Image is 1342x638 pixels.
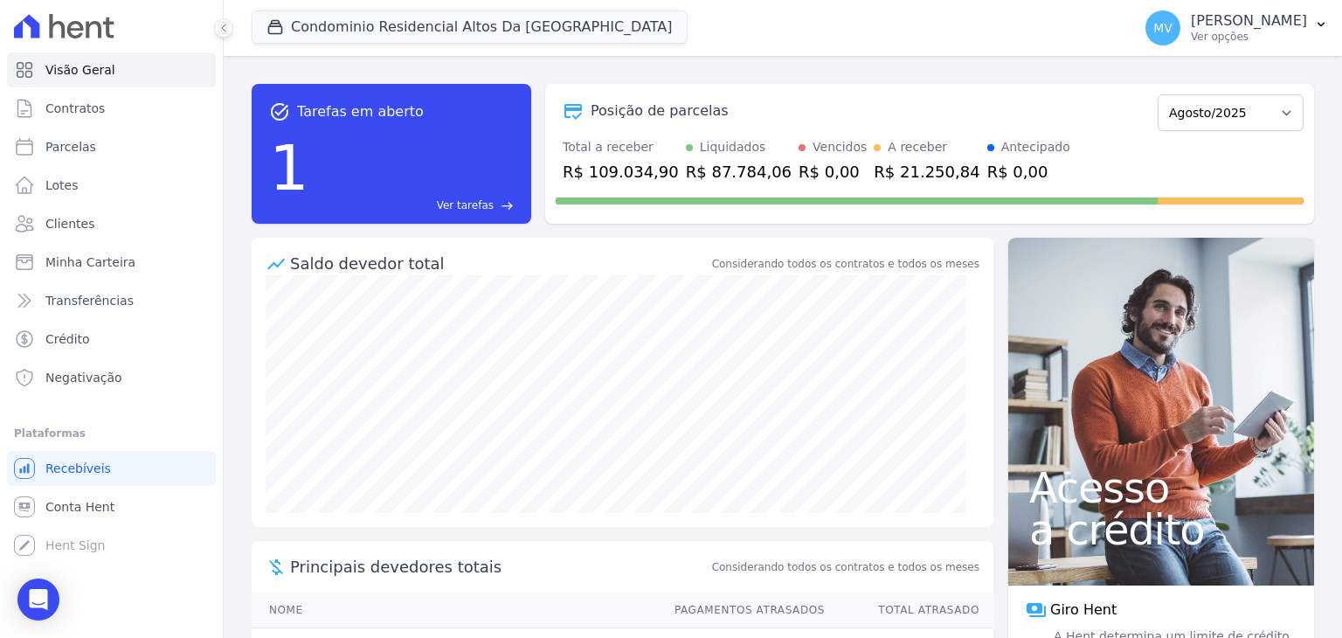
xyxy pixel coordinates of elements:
[700,138,766,156] div: Liquidados
[658,593,826,628] th: Pagamentos Atrasados
[874,160,979,184] div: R$ 21.250,84
[7,360,216,395] a: Negativação
[7,451,216,486] a: Recebíveis
[1001,138,1070,156] div: Antecipado
[563,160,679,184] div: R$ 109.034,90
[45,177,79,194] span: Lotes
[501,199,514,212] span: east
[45,100,105,117] span: Contratos
[45,369,122,386] span: Negativação
[7,283,216,318] a: Transferências
[269,122,309,213] div: 1
[712,559,979,575] span: Considerando todos os contratos e todos os meses
[987,160,1070,184] div: R$ 0,00
[45,460,111,477] span: Recebíveis
[45,61,115,79] span: Visão Geral
[1029,467,1293,509] span: Acesso
[1131,3,1342,52] button: MV [PERSON_NAME] Ver opções
[7,206,216,241] a: Clientes
[437,198,494,213] span: Ver tarefas
[290,555,709,579] span: Principais devedores totais
[290,252,709,275] div: Saldo devedor total
[7,52,216,87] a: Visão Geral
[45,292,134,309] span: Transferências
[45,215,94,232] span: Clientes
[1050,600,1117,621] span: Giro Hent
[1191,12,1307,30] p: [PERSON_NAME]
[826,593,993,628] th: Total Atrasado
[7,168,216,203] a: Lotes
[563,138,679,156] div: Total a receber
[252,10,688,44] button: Condominio Residencial Altos Da [GEOGRAPHIC_DATA]
[45,138,96,156] span: Parcelas
[17,579,59,621] div: Open Intercom Messenger
[591,101,729,121] div: Posição de parcelas
[7,489,216,524] a: Conta Hent
[252,593,658,628] th: Nome
[712,256,979,272] div: Considerando todos os contratos e todos os meses
[1191,30,1307,44] p: Ver opções
[799,160,867,184] div: R$ 0,00
[45,330,90,348] span: Crédito
[269,101,290,122] span: task_alt
[1153,22,1173,34] span: MV
[7,91,216,126] a: Contratos
[813,138,867,156] div: Vencidos
[686,160,792,184] div: R$ 87.784,06
[888,138,947,156] div: A receber
[297,101,424,122] span: Tarefas em aberto
[1029,509,1293,551] span: a crédito
[45,253,135,271] span: Minha Carteira
[7,129,216,164] a: Parcelas
[45,498,114,516] span: Conta Hent
[7,245,216,280] a: Minha Carteira
[316,198,514,213] a: Ver tarefas east
[7,322,216,357] a: Crédito
[14,423,209,444] div: Plataformas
